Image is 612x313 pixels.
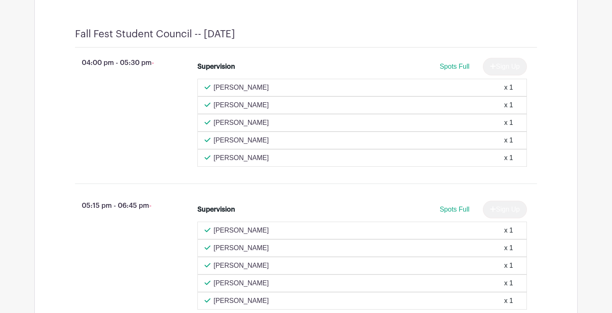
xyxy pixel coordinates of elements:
[214,135,269,145] p: [PERSON_NAME]
[504,225,513,235] div: x 1
[504,153,513,163] div: x 1
[75,28,235,40] h4: Fall Fest Student Council -- [DATE]
[504,278,513,288] div: x 1
[440,63,469,70] span: Spots Full
[214,278,269,288] p: [PERSON_NAME]
[214,261,269,271] p: [PERSON_NAME]
[62,54,184,71] p: 04:00 pm - 05:30 pm
[214,118,269,128] p: [PERSON_NAME]
[152,59,154,66] span: -
[504,261,513,271] div: x 1
[504,135,513,145] div: x 1
[504,83,513,93] div: x 1
[504,118,513,128] div: x 1
[214,225,269,235] p: [PERSON_NAME]
[149,202,151,209] span: -
[214,296,269,306] p: [PERSON_NAME]
[197,62,235,72] div: Supervision
[214,153,269,163] p: [PERSON_NAME]
[504,100,513,110] div: x 1
[440,206,469,213] span: Spots Full
[214,100,269,110] p: [PERSON_NAME]
[214,83,269,93] p: [PERSON_NAME]
[214,243,269,253] p: [PERSON_NAME]
[504,296,513,306] div: x 1
[504,243,513,253] div: x 1
[62,197,184,214] p: 05:15 pm - 06:45 pm
[197,204,235,215] div: Supervision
